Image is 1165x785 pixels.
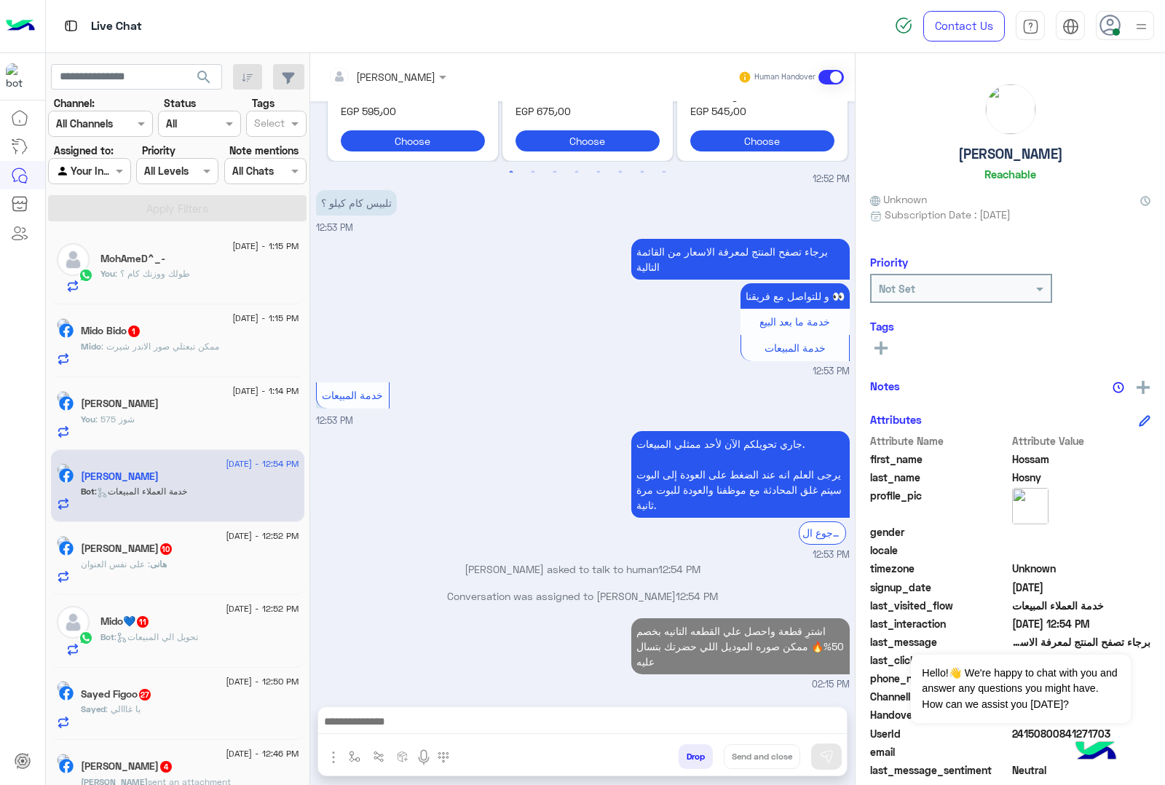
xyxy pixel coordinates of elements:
h6: Attributes [870,413,922,426]
span: ممكن تبعتلي صور الاندر شيرت [101,341,219,352]
span: 12:53 PM [813,365,850,379]
button: 3 of 4 [548,165,562,180]
h5: MohAmeD^_- [100,253,165,265]
span: Attribute Name [870,433,1009,449]
p: [PERSON_NAME] asked to talk to human [316,561,850,577]
button: 7 of 4 [635,165,649,180]
span: Mido [81,341,101,352]
span: 2025-09-03T09:54:00.55Z [1012,616,1151,631]
span: 12:53 PM [316,415,353,426]
span: [DATE] - 12:50 PM [226,675,299,688]
button: Drop [679,744,713,769]
img: Facebook [59,323,74,338]
button: search [186,64,222,95]
img: Trigger scenario [373,751,384,762]
img: Facebook [59,541,74,556]
span: last_clicked_button [870,652,1009,668]
span: Bot [81,486,95,497]
span: 0 [1012,762,1151,778]
img: hulul-logo.png [1070,727,1121,778]
span: null [1012,744,1151,760]
span: HandoverOn [870,707,1009,722]
small: Human Handover [754,71,815,83]
span: search [195,68,213,86]
h5: محمد الميهى [81,760,173,773]
span: Hossam [1012,451,1151,467]
img: picture [57,536,70,549]
span: Unknown [1012,561,1151,576]
img: picture [57,681,70,694]
img: Facebook [59,759,74,773]
label: Note mentions [229,143,299,158]
button: Apply Filters [48,195,307,221]
span: 12:53 PM [813,548,850,562]
span: [DATE] - 1:14 PM [232,384,299,398]
img: create order [397,751,408,762]
img: tab [62,17,80,35]
p: 3/9/2025, 12:53 PM [316,190,397,216]
span: خدمة المبيعات [765,342,826,354]
img: Logo [6,11,35,42]
h5: Amina Zakii [81,398,159,410]
span: first_name [870,451,1009,467]
span: 12:53 PM [316,222,353,233]
span: [DATE] - 12:52 PM [226,529,299,543]
button: Choose [341,130,485,151]
img: send attachment [325,749,342,766]
span: null [1012,543,1151,558]
span: 1 [128,326,140,337]
label: Assigned to: [54,143,114,158]
span: 12:54 PM [658,563,700,575]
p: Live Chat [91,17,142,36]
div: Select [252,115,285,134]
button: 8 of 4 [657,165,671,180]
p: Conversation was assigned to [PERSON_NAME] [316,588,850,604]
img: tab [1062,18,1079,35]
h5: Mido💙 [100,615,150,628]
img: profile [1132,17,1150,36]
span: 12:52 PM [813,173,850,186]
h5: هانى مروان [81,543,173,555]
img: add [1137,381,1150,394]
span: [DATE] - 12:54 PM [226,457,299,470]
h5: Sayed Figoo [81,688,152,701]
span: ChannelId [870,689,1009,704]
div: الرجوع ال Bot [799,521,846,544]
button: 2 of 4 [526,165,540,180]
h6: Reachable [984,167,1036,181]
span: [DATE] - 1:15 PM [232,312,299,325]
img: send voice note [415,749,433,766]
span: 02:15 PM [812,678,850,692]
span: على نفس العنوان [81,559,150,569]
img: defaultAdmin.png [57,243,90,276]
button: 5 of 4 [591,165,606,180]
span: : تحويل الي المبيعات [114,631,198,642]
span: locale [870,543,1009,558]
span: شوز 575 [95,414,135,425]
span: : خدمة العملاء المبيعات [95,486,187,497]
label: Priority [142,143,175,158]
span: Sayed [81,703,106,714]
span: Unknown [870,192,927,207]
button: 4 of 4 [569,165,584,180]
span: EGP 675٫00 [516,103,660,119]
span: يا غااالي [106,703,141,714]
button: 1 of 4 [504,165,518,180]
span: خدمة ما بعد البيع [759,315,830,328]
span: 27 [139,689,151,701]
img: WhatsApp [79,268,93,283]
span: UserId [870,726,1009,741]
img: picture [57,754,70,767]
span: EGP 545٫00 [690,103,834,119]
span: Hello!👋 We're happy to chat with you and answer any questions you might have. How can we assist y... [911,655,1130,723]
h5: Mido Bido [81,325,141,337]
label: Channel: [54,95,95,111]
span: هانى [150,559,167,569]
span: null [1012,524,1151,540]
p: 3/9/2025, 12:53 PM [741,283,850,309]
span: last_visited_flow [870,598,1009,613]
h6: Tags [870,320,1150,333]
span: Hosny [1012,470,1151,485]
span: 12:54 PM [676,590,718,602]
label: Status [164,95,196,111]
